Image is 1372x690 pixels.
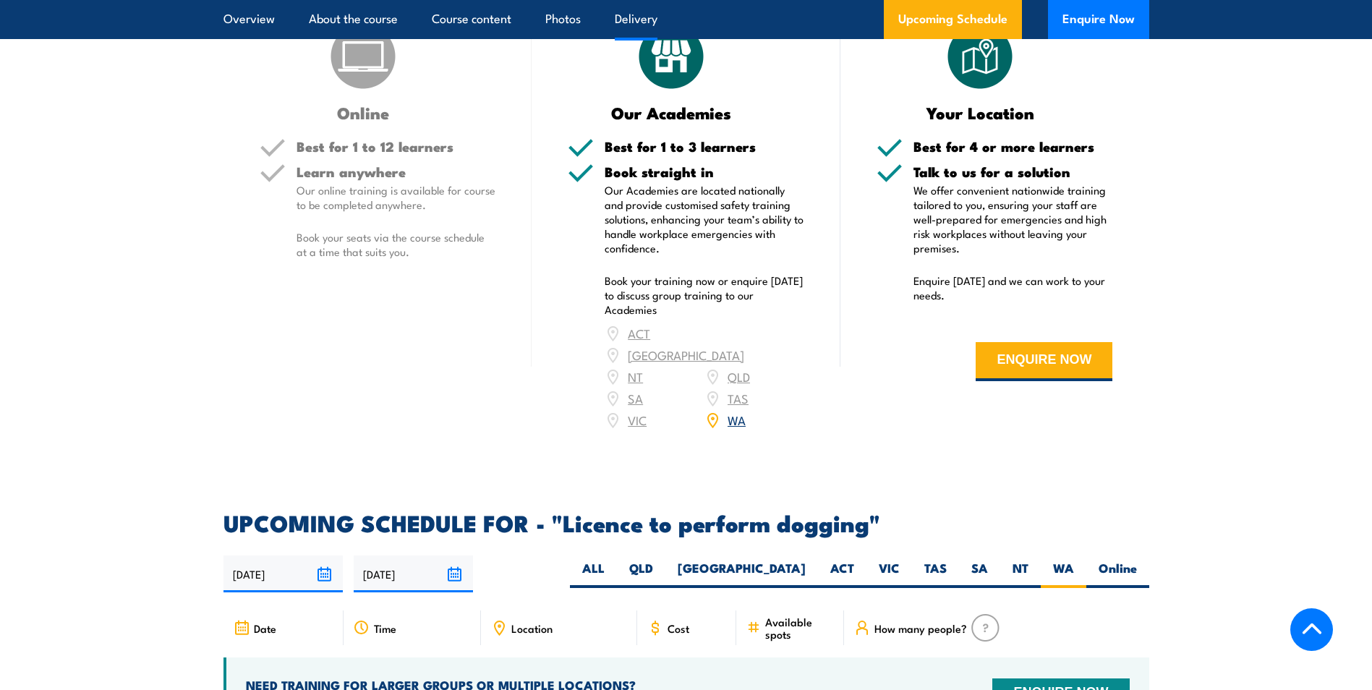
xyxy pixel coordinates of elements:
[223,555,343,592] input: From date
[874,622,967,634] span: How many people?
[605,183,804,255] p: Our Academies are located nationally and provide customised safety training solutions, enhancing ...
[254,622,276,634] span: Date
[297,165,496,179] h5: Learn anywhere
[665,560,818,588] label: [GEOGRAPHIC_DATA]
[605,273,804,317] p: Book your training now or enquire [DATE] to discuss group training to our Academies
[877,104,1084,121] h3: Your Location
[570,560,617,588] label: ALL
[913,273,1113,302] p: Enquire [DATE] and we can work to your needs.
[668,622,689,634] span: Cost
[959,560,1000,588] label: SA
[913,165,1113,179] h5: Talk to us for a solution
[354,555,473,592] input: To date
[297,183,496,212] p: Our online training is available for course to be completed anywhere.
[605,140,804,153] h5: Best for 1 to 3 learners
[818,560,866,588] label: ACT
[617,560,665,588] label: QLD
[374,622,396,634] span: Time
[1041,560,1086,588] label: WA
[1086,560,1149,588] label: Online
[297,230,496,259] p: Book your seats via the course schedule at a time that suits you.
[728,411,746,428] a: WA
[913,183,1113,255] p: We offer convenient nationwide training tailored to you, ensuring your staff are well-prepared fo...
[765,616,834,640] span: Available spots
[297,140,496,153] h5: Best for 1 to 12 learners
[605,165,804,179] h5: Book straight in
[1000,560,1041,588] label: NT
[223,512,1149,532] h2: UPCOMING SCHEDULE FOR - "Licence to perform dogging"
[511,622,553,634] span: Location
[866,560,912,588] label: VIC
[912,560,959,588] label: TAS
[976,342,1112,381] button: ENQUIRE NOW
[913,140,1113,153] h5: Best for 4 or more learners
[260,104,467,121] h3: Online
[568,104,775,121] h3: Our Academies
